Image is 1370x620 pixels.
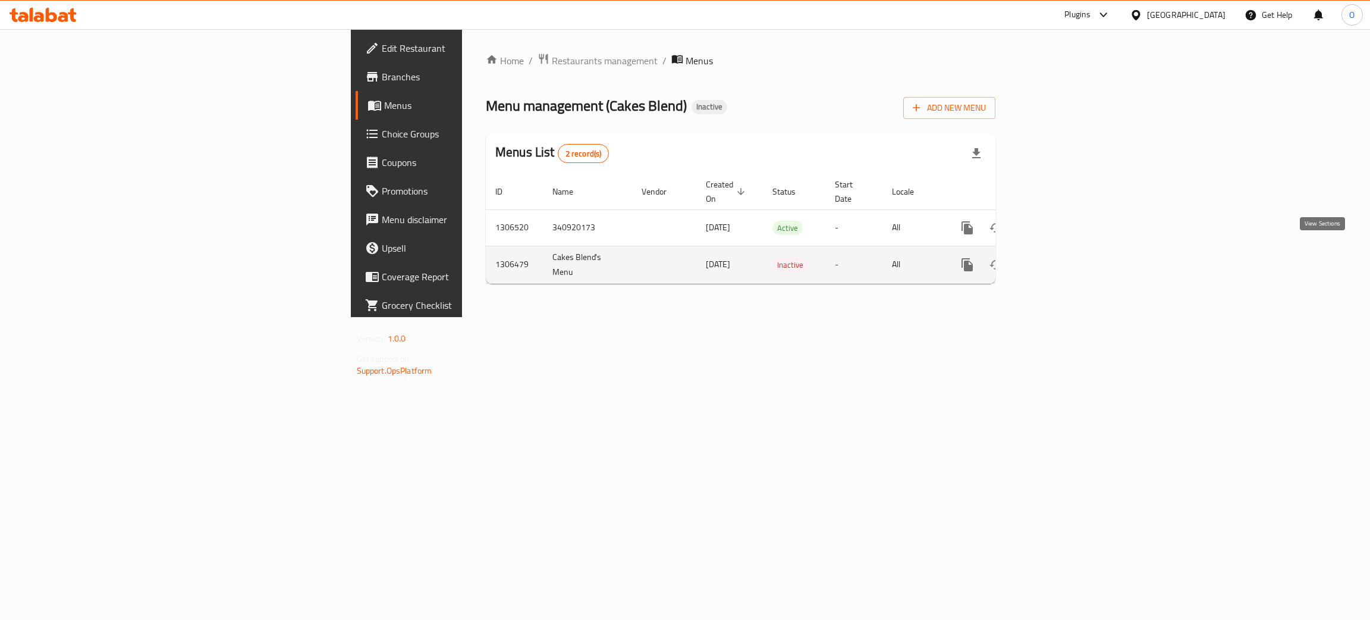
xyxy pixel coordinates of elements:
[357,331,386,346] span: Version:
[892,184,929,199] span: Locale
[882,246,944,283] td: All
[382,241,570,255] span: Upsell
[982,214,1010,242] button: Change Status
[543,246,632,283] td: Cakes Blend's Menu
[903,97,995,119] button: Add New Menu
[382,212,570,227] span: Menu disclaimer
[356,34,580,62] a: Edit Restaurant
[356,120,580,148] a: Choice Groups
[825,209,882,246] td: -
[1147,8,1226,21] div: [GEOGRAPHIC_DATA]
[772,184,811,199] span: Status
[388,331,406,346] span: 1.0.0
[538,53,658,68] a: Restaurants management
[357,363,432,378] a: Support.OpsPlatform
[486,53,995,68] nav: breadcrumb
[356,291,580,320] a: Grocery Checklist
[692,102,727,112] span: Inactive
[825,246,882,283] td: -
[384,98,570,112] span: Menus
[552,54,658,68] span: Restaurants management
[772,221,803,235] span: Active
[486,174,1077,284] table: enhanced table
[962,139,991,168] div: Export file
[356,91,580,120] a: Menus
[382,270,570,284] span: Coverage Report
[382,298,570,312] span: Grocery Checklist
[382,184,570,198] span: Promotions
[357,351,411,367] span: Get support on:
[356,262,580,291] a: Coverage Report
[706,220,730,235] span: [DATE]
[686,54,713,68] span: Menus
[953,250,982,279] button: more
[382,70,570,84] span: Branches
[662,54,667,68] li: /
[356,62,580,91] a: Branches
[356,234,580,262] a: Upsell
[552,184,589,199] span: Name
[558,144,609,163] div: Total records count
[382,155,570,170] span: Coupons
[495,184,518,199] span: ID
[356,205,580,234] a: Menu disclaimer
[706,177,749,206] span: Created On
[558,148,609,159] span: 2 record(s)
[382,127,570,141] span: Choice Groups
[356,148,580,177] a: Coupons
[706,256,730,272] span: [DATE]
[882,209,944,246] td: All
[495,143,609,163] h2: Menus List
[1064,8,1091,22] div: Plugins
[953,214,982,242] button: more
[772,258,808,272] div: Inactive
[772,258,808,272] span: Inactive
[543,209,632,246] td: 340920173
[944,174,1077,210] th: Actions
[356,177,580,205] a: Promotions
[913,101,986,115] span: Add New Menu
[486,92,687,119] span: Menu management ( Cakes Blend )
[835,177,868,206] span: Start Date
[1349,8,1355,21] span: O
[642,184,682,199] span: Vendor
[382,41,570,55] span: Edit Restaurant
